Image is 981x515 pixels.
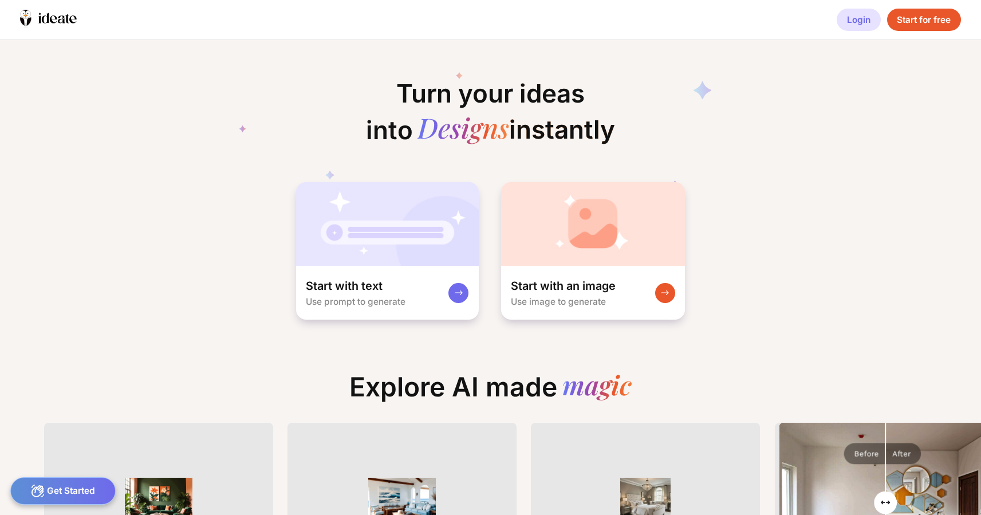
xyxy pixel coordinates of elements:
div: Start with text [306,278,383,293]
div: Explore AI made [340,371,642,413]
img: startWithImageCardBg.jpg [501,182,685,266]
div: Get Started [10,477,116,505]
div: Use image to generate [511,296,606,307]
div: Use prompt to generate [306,296,405,307]
div: Start for free [887,9,961,32]
img: startWithTextCardBg.jpg [296,182,479,266]
div: magic [562,371,632,403]
div: Login [837,9,880,32]
div: Start with an image [511,278,616,293]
